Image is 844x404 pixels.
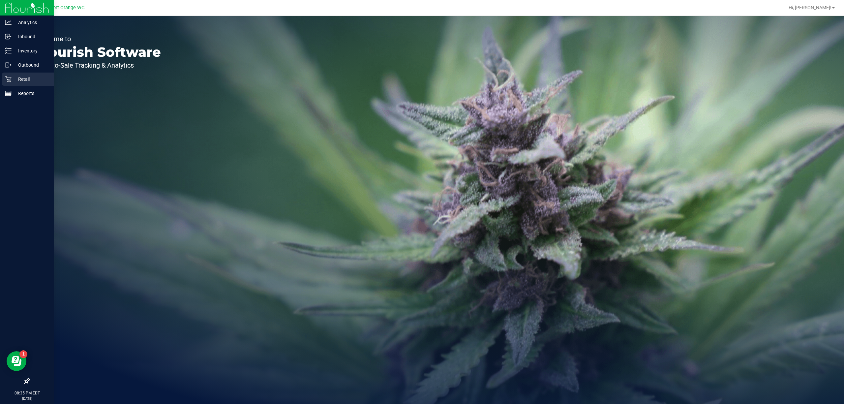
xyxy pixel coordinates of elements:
p: Retail [12,75,51,83]
inline-svg: Inventory [5,47,12,54]
p: Reports [12,89,51,97]
p: Outbound [12,61,51,69]
span: Port Orange WC [50,5,84,11]
span: Hi, [PERSON_NAME]! [789,5,831,10]
inline-svg: Inbound [5,33,12,40]
inline-svg: Reports [5,90,12,97]
p: Welcome to [36,36,161,42]
iframe: Resource center [7,351,26,371]
p: Analytics [12,18,51,26]
p: 08:35 PM EDT [3,390,51,396]
p: Inventory [12,47,51,55]
inline-svg: Retail [5,76,12,82]
p: Inbound [12,33,51,41]
iframe: Resource center unread badge [19,350,27,358]
p: Seed-to-Sale Tracking & Analytics [36,62,161,69]
inline-svg: Outbound [5,62,12,68]
p: Flourish Software [36,46,161,59]
p: [DATE] [3,396,51,401]
inline-svg: Analytics [5,19,12,26]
